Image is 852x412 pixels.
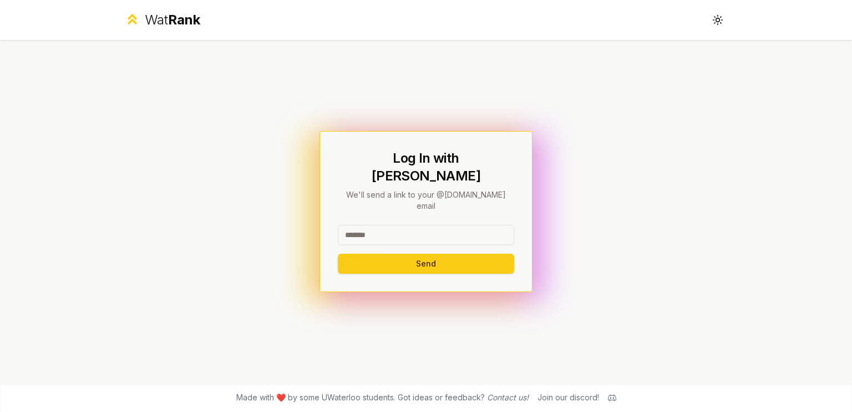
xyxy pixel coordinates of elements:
[338,149,514,185] h1: Log In with [PERSON_NAME]
[487,393,529,402] a: Contact us!
[236,392,529,403] span: Made with ❤️ by some UWaterloo students. Got ideas or feedback?
[338,189,514,212] p: We'll send a link to your @[DOMAIN_NAME] email
[145,11,200,29] div: Wat
[168,12,200,28] span: Rank
[338,254,514,274] button: Send
[124,11,200,29] a: WatRank
[537,392,599,403] div: Join our discord!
